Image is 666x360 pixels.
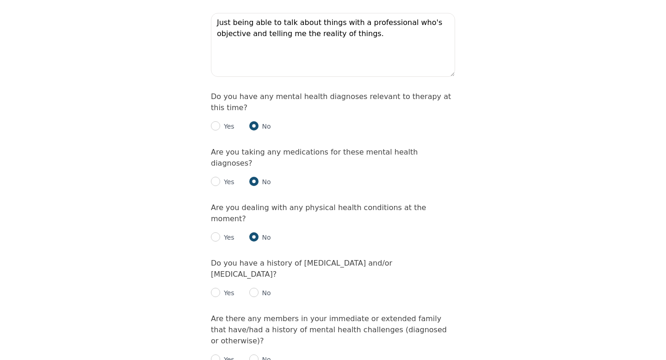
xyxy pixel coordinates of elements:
[259,233,271,242] p: No
[211,13,455,77] textarea: Just being able to talk about things with a professional who's objective and telling me the reali...
[211,92,451,112] label: Do you have any mental health diagnoses relevant to therapy at this time?
[220,122,234,131] p: Yes
[211,148,418,168] label: Are you taking any medications for these mental health diagnoses?
[259,177,271,186] p: No
[220,288,234,298] p: Yes
[259,288,271,298] p: No
[211,314,447,345] label: Are there any members in your immediate or extended family that have/had a history of mental heal...
[220,233,234,242] p: Yes
[220,177,234,186] p: Yes
[259,122,271,131] p: No
[211,203,426,223] label: Are you dealing with any physical health conditions at the moment?
[211,259,392,279] label: Do you have a history of [MEDICAL_DATA] and/or [MEDICAL_DATA]?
